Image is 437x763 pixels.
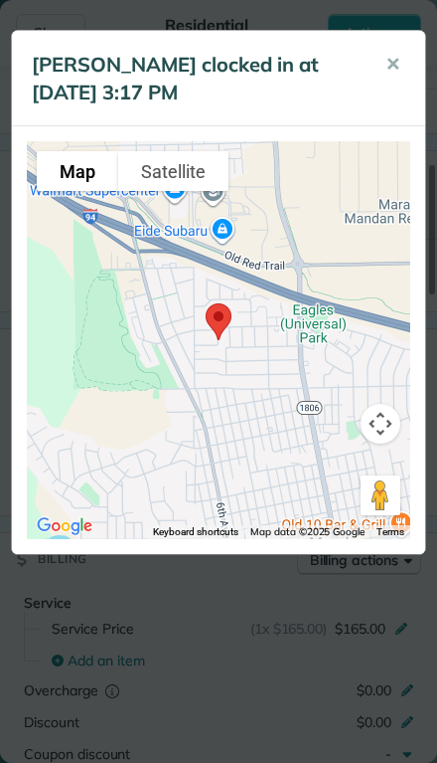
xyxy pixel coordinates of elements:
a: Open this area in Google Maps (opens a new window) [32,513,97,539]
button: Map camera controls [361,404,400,444]
button: Show satellite imagery [118,151,228,191]
img: Google [32,513,97,539]
a: Terms (opens in new tab) [376,526,404,537]
button: Keyboard shortcuts [153,525,238,539]
button: Show street map [37,151,118,191]
span: Map data ©2025 Google [250,525,364,538]
button: Drag Pegman onto the map to open Street View [361,476,400,515]
span: ✕ [385,53,400,76]
h5: [PERSON_NAME] clocked in at [DATE] 3:17 PM [32,51,358,106]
